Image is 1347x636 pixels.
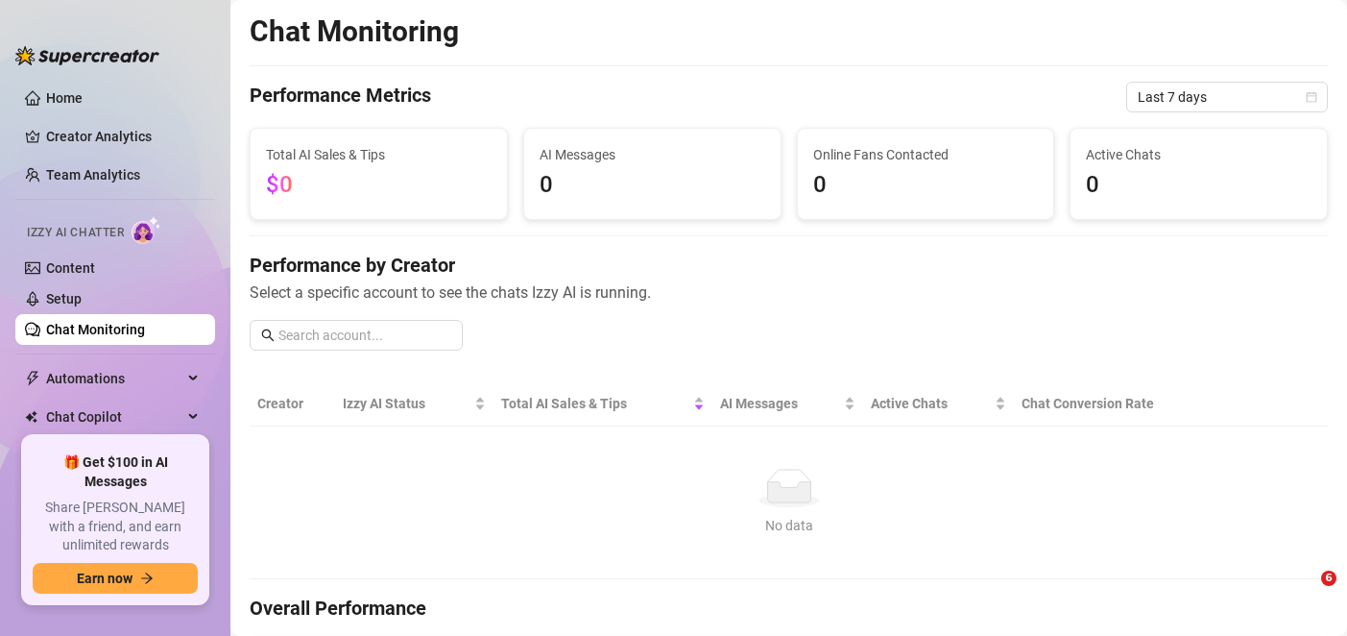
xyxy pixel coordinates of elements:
[1086,167,1311,204] span: 0
[813,167,1039,204] span: 0
[1282,571,1328,617] iframe: Intercom live chat
[33,499,198,555] span: Share [PERSON_NAME] with a friend, and earn unlimited rewards
[46,167,140,183] a: Team Analytics
[250,595,1328,622] h4: Overall Performance
[266,171,293,198] span: $0
[33,563,198,594] button: Earn nowarrow-right
[540,144,765,165] span: AI Messages
[278,325,451,346] input: Search account...
[33,453,198,491] span: 🎁 Get $100 in AI Messages
[720,393,841,414] span: AI Messages
[712,381,864,427] th: AI Messages
[335,381,493,427] th: Izzy AI Status
[25,371,40,386] span: thunderbolt
[77,571,132,586] span: Earn now
[343,393,470,414] span: Izzy AI Status
[540,167,765,204] span: 0
[46,90,83,106] a: Home
[15,46,159,65] img: logo-BBDzfeDw.svg
[1086,144,1311,165] span: Active Chats
[250,381,335,427] th: Creator
[27,224,124,242] span: Izzy AI Chatter
[813,144,1039,165] span: Online Fans Contacted
[250,13,459,50] h2: Chat Monitoring
[140,572,154,585] span: arrow-right
[1138,83,1316,111] span: Last 7 days
[493,381,712,427] th: Total AI Sales & Tips
[1321,571,1336,586] span: 6
[46,363,182,394] span: Automations
[46,402,182,432] span: Chat Copilot
[46,121,200,152] a: Creator Analytics
[1306,91,1317,103] span: calendar
[1014,381,1220,427] th: Chat Conversion Rate
[132,216,161,244] img: AI Chatter
[261,329,275,342] span: search
[250,82,431,112] h4: Performance Metrics
[46,291,82,306] a: Setup
[46,260,95,276] a: Content
[250,252,1328,279] h4: Performance by Creator
[501,393,689,414] span: Total AI Sales & Tips
[46,322,145,337] a: Chat Monitoring
[25,410,37,424] img: Chat Copilot
[266,144,492,165] span: Total AI Sales & Tips
[863,381,1013,427] th: Active Chats
[871,393,990,414] span: Active Chats
[265,515,1312,536] div: No data
[250,281,1328,305] span: Select a specific account to see the chats Izzy AI is running.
